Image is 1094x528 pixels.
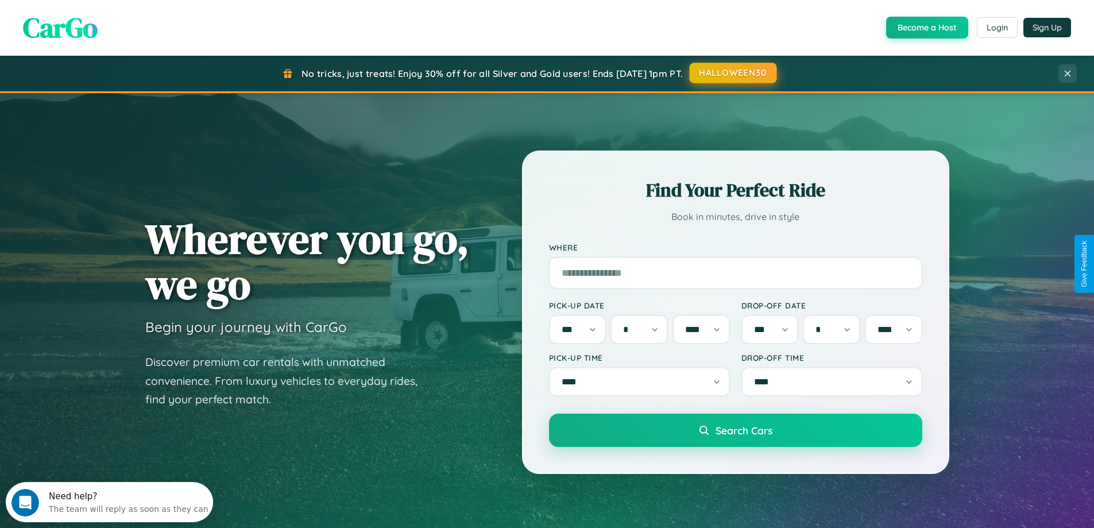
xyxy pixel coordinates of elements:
[549,300,730,310] label: Pick-up Date
[716,424,772,437] span: Search Cars
[549,414,922,447] button: Search Cars
[886,17,968,38] button: Become a Host
[43,19,203,31] div: The team will reply as soon as they can
[977,17,1018,38] button: Login
[1023,18,1071,37] button: Sign Up
[741,353,922,363] label: Drop-off Time
[741,300,922,310] label: Drop-off Date
[549,209,922,225] p: Book in minutes, drive in style
[690,63,777,83] button: HALLOWEEN30
[23,9,98,47] span: CarGo
[6,482,213,522] iframe: Intercom live chat discovery launcher
[5,5,214,36] div: Open Intercom Messenger
[549,353,730,363] label: Pick-up Time
[301,68,683,79] span: No tricks, just treats! Enjoy 30% off for all Silver and Gold users! Ends [DATE] 1pm PT.
[145,318,347,336] h3: Begin your journey with CarGo
[145,216,469,307] h1: Wherever you go, we go
[1080,241,1088,287] div: Give Feedback
[145,353,432,409] p: Discover premium car rentals with unmatched convenience. From luxury vehicles to everyday rides, ...
[11,489,39,517] iframe: Intercom live chat
[549,178,922,203] h2: Find Your Perfect Ride
[43,10,203,19] div: Need help?
[549,242,922,252] label: Where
